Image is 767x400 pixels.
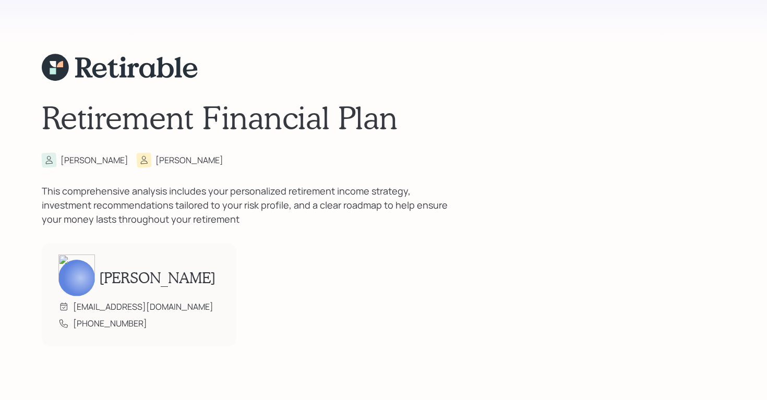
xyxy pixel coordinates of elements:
h1: Retirement Financial Plan [42,99,725,136]
div: [PHONE_NUMBER] [73,317,147,330]
div: [PERSON_NAME] [155,154,223,166]
h2: [PERSON_NAME] [99,269,215,287]
img: aleksandra-headshot.png [58,254,95,296]
div: This comprehensive analysis includes your personalized retirement income strategy, investment rec... [42,184,459,226]
div: [PERSON_NAME] [61,154,128,166]
div: [EMAIL_ADDRESS][DOMAIN_NAME] [73,300,213,313]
